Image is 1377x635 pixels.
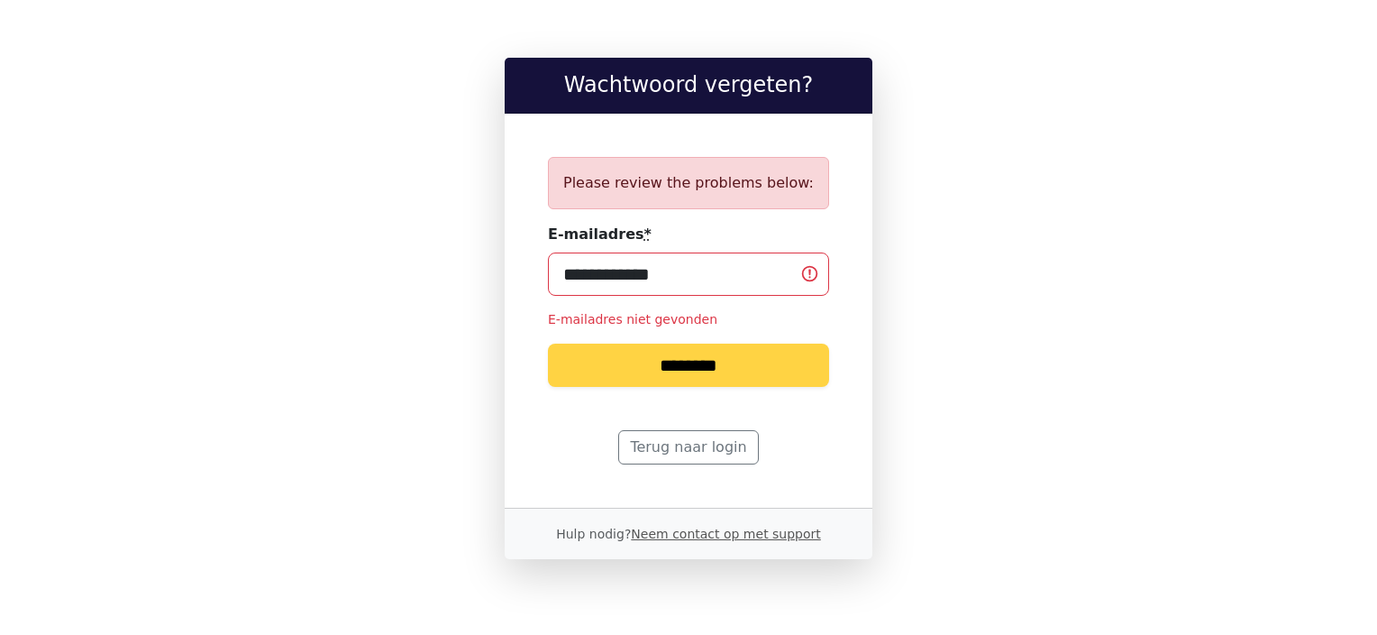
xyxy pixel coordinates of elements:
[556,527,821,541] small: Hulp nodig?
[548,157,829,209] div: Please review the problems below:
[618,430,758,465] a: Terug naar login
[770,262,791,284] keeper-lock: Open Keeper Popup
[644,225,652,243] abbr: required
[631,527,820,541] a: Neem contact op met support
[548,224,652,245] label: E-mailadres
[519,72,858,98] h2: Wachtwoord vergeten?
[548,310,829,329] div: E-mailadres niet gevonden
